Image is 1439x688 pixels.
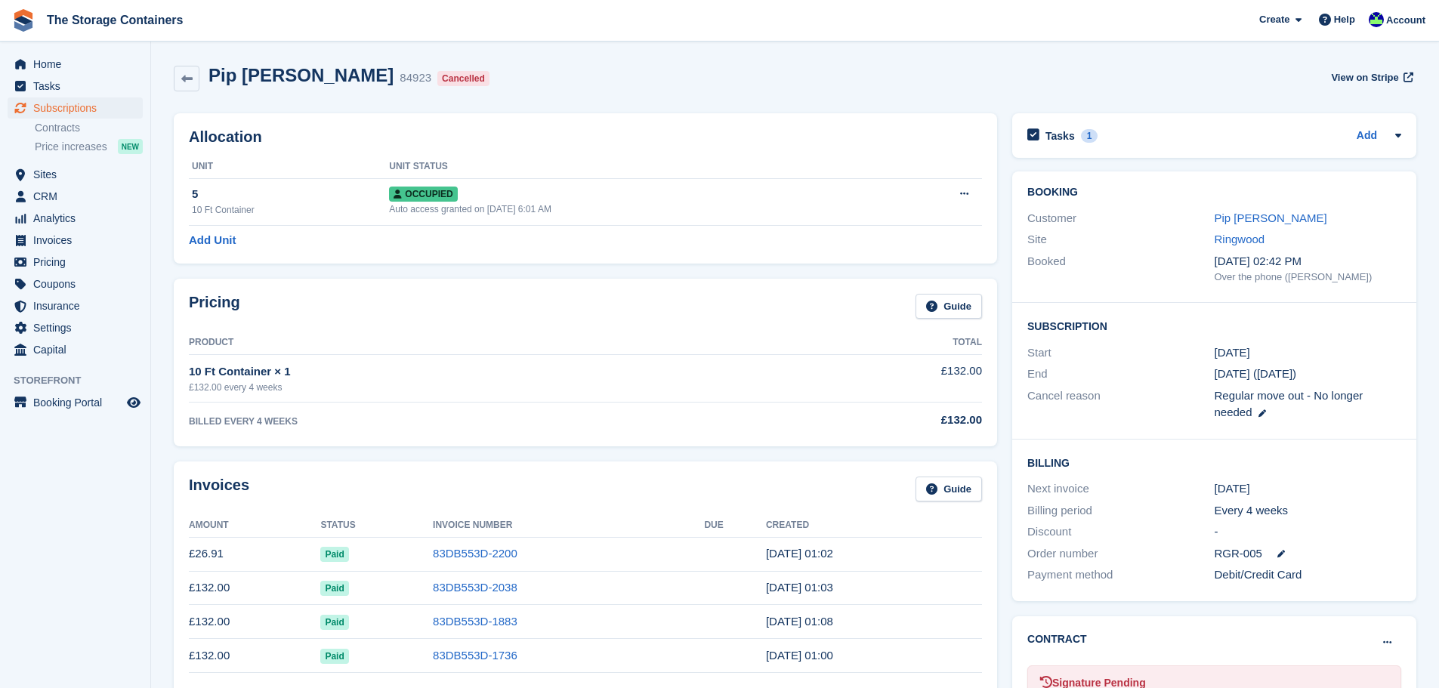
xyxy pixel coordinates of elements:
a: Add Unit [189,232,236,249]
a: Pip [PERSON_NAME] [1215,211,1327,224]
span: Settings [33,317,124,338]
a: Preview store [125,393,143,412]
div: 10 Ft Container × 1 [189,363,765,381]
span: Price increases [35,140,107,154]
a: menu [8,317,143,338]
th: Product [189,331,765,355]
span: RGR-005 [1215,545,1262,563]
span: Coupons [33,273,124,295]
a: 83DB553D-1883 [433,615,517,628]
span: CRM [33,186,124,207]
div: - [1215,523,1401,541]
a: 83DB553D-2038 [433,581,517,594]
td: £132.00 [189,639,320,673]
th: Total [765,331,982,355]
span: Regular move out - No longer needed [1215,389,1363,419]
div: Auto access granted on [DATE] 6:01 AM [389,202,885,216]
h2: Contract [1027,631,1087,647]
th: Unit [189,155,389,179]
a: Guide [916,477,982,501]
div: Debit/Credit Card [1215,566,1401,584]
th: Amount [189,514,320,538]
a: menu [8,97,143,119]
h2: Billing [1027,455,1401,470]
div: Cancelled [437,71,489,86]
div: Payment method [1027,566,1214,584]
span: Insurance [33,295,124,316]
span: Invoices [33,230,124,251]
td: £132.00 [189,605,320,639]
a: menu [8,186,143,207]
span: Tasks [33,76,124,97]
div: End [1027,366,1214,383]
a: menu [8,76,143,97]
span: Storefront [14,373,150,388]
div: Customer [1027,210,1214,227]
span: Paid [320,581,348,596]
span: Sites [33,164,124,185]
span: Paid [320,649,348,664]
th: Invoice Number [433,514,704,538]
a: menu [8,295,143,316]
a: Ringwood [1215,233,1265,245]
a: Contracts [35,121,143,135]
div: Every 4 weeks [1215,502,1401,520]
div: Over the phone ([PERSON_NAME]) [1215,270,1401,285]
td: £26.91 [189,537,320,571]
div: BILLED EVERY 4 WEEKS [189,415,765,428]
a: menu [8,230,143,251]
a: View on Stripe [1325,65,1416,90]
time: 2025-08-21 00:02:53 UTC [766,547,833,560]
span: Booking Portal [33,392,124,413]
div: £132.00 [765,412,982,429]
span: Paid [320,615,348,630]
div: 1 [1081,129,1098,143]
a: Add [1357,128,1377,145]
span: [DATE] ([DATE]) [1215,367,1297,380]
div: Next invoice [1027,480,1214,498]
span: Paid [320,547,348,562]
img: Stacy Williams [1369,12,1384,27]
h2: Subscription [1027,318,1401,333]
a: menu [8,208,143,229]
h2: Pip [PERSON_NAME] [208,65,394,85]
span: Create [1259,12,1289,27]
span: Capital [33,339,124,360]
time: 2025-05-29 00:00:27 UTC [766,649,833,662]
span: Help [1334,12,1355,27]
h2: Invoices [189,477,249,501]
a: menu [8,251,143,273]
a: menu [8,54,143,75]
div: NEW [118,139,143,154]
span: Account [1386,13,1425,28]
h2: Tasks [1045,129,1075,143]
div: 5 [192,186,389,203]
a: Price increases NEW [35,138,143,155]
th: Due [704,514,766,538]
div: Cancel reason [1027,387,1214,421]
div: Order number [1027,545,1214,563]
div: 10 Ft Container [192,203,389,217]
span: Pricing [33,251,124,273]
div: Start [1027,344,1214,362]
time: 2025-06-26 00:08:03 UTC [766,615,833,628]
h2: Pricing [189,294,240,319]
div: [DATE] [1215,480,1401,498]
div: Billing period [1027,502,1214,520]
a: menu [8,164,143,185]
div: [DATE] 02:42 PM [1215,253,1401,270]
a: menu [8,339,143,360]
span: Subscriptions [33,97,124,119]
h2: Booking [1027,187,1401,199]
th: Status [320,514,433,538]
a: menu [8,392,143,413]
div: Site [1027,231,1214,248]
h2: Allocation [189,128,982,146]
img: stora-icon-8386f47178a22dfd0bd8f6a31ec36ba5ce8667c1dd55bd0f319d3a0aa187defe.svg [12,9,35,32]
a: The Storage Containers [41,8,189,32]
a: menu [8,273,143,295]
div: £132.00 every 4 weeks [189,381,765,394]
td: £132.00 [189,571,320,605]
span: View on Stripe [1331,70,1398,85]
time: 2025-07-24 00:03:44 UTC [766,581,833,594]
